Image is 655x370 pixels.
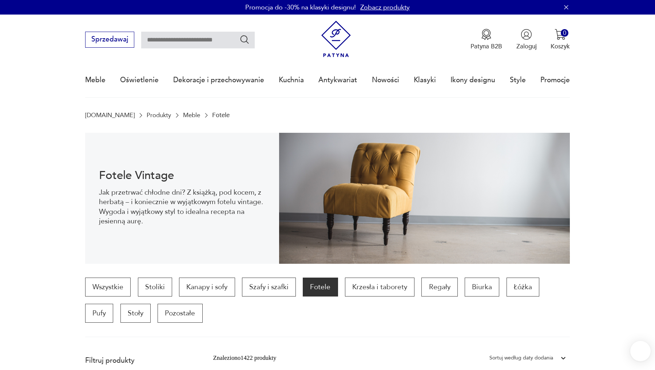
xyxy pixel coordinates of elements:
a: Meble [183,112,200,119]
img: Ikona koszyka [555,29,566,40]
a: [DOMAIN_NAME] [85,112,135,119]
p: Zaloguj [516,42,537,51]
button: Zaloguj [516,29,537,51]
a: Pufy [85,304,113,323]
p: Patyna B2B [471,42,502,51]
p: Promocja do -30% na klasyki designu! [245,3,356,12]
a: Szafy i szafki [242,278,296,297]
img: Ikona medalu [481,29,492,40]
a: Produkty [147,112,171,119]
button: Sprzedawaj [85,32,134,48]
a: Style [510,63,526,97]
a: Promocje [540,63,570,97]
a: Biurka [465,278,499,297]
a: Łóżka [507,278,539,297]
a: Stoliki [138,278,172,297]
a: Klasyki [414,63,436,97]
a: Meble [85,63,106,97]
a: Sprzedawaj [85,37,134,43]
a: Regały [421,278,457,297]
a: Fotele [303,278,338,297]
a: Nowości [372,63,399,97]
div: Sortuj według daty dodania [489,353,553,363]
a: Krzesła i taborety [345,278,414,297]
p: Fotele [212,112,230,119]
img: Patyna - sklep z meblami i dekoracjami vintage [318,21,354,57]
a: Wszystkie [85,278,131,297]
iframe: Smartsupp widget button [630,341,651,361]
p: Koszyk [551,42,570,51]
a: Antykwariat [318,63,357,97]
h1: Fotele Vintage [99,170,265,181]
button: 0Koszyk [551,29,570,51]
p: Filtruj produkty [85,356,192,365]
a: Oświetlenie [120,63,159,97]
a: Ikony designu [450,63,495,97]
a: Pozostałe [158,304,202,323]
button: Patyna B2B [471,29,502,51]
a: Kuchnia [279,63,304,97]
a: Dekoracje i przechowywanie [173,63,264,97]
div: 0 [561,29,568,37]
a: Ikona medaluPatyna B2B [471,29,502,51]
img: 9275102764de9360b0b1aa4293741aa9.jpg [279,133,570,264]
div: Znaleziono 1422 produkty [213,353,277,363]
p: Jak przetrwać chłodne dni? Z książką, pod kocem, z herbatą – i koniecznie w wyjątkowym fotelu vin... [99,188,265,226]
button: Szukaj [239,34,250,45]
a: Stoły [120,304,151,323]
a: Kanapy i sofy [179,278,235,297]
img: Ikonka użytkownika [521,29,532,40]
a: Zobacz produkty [360,3,410,12]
